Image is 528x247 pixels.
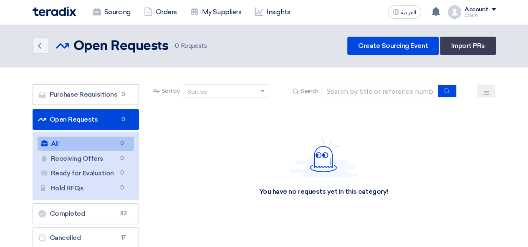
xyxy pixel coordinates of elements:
[33,84,139,105] a: Purchase Requisitions0
[137,3,184,21] a: Orders
[119,115,129,124] span: 0
[119,210,129,218] span: 83
[38,181,134,195] a: Hold RFQs
[401,10,416,15] span: العربية
[347,37,439,55] a: Create Sourcing Event
[117,139,127,148] span: 0
[175,41,207,51] span: Requests
[73,38,169,55] h2: Open Requests
[117,184,127,192] span: 0
[117,169,127,177] span: 0
[465,6,488,13] div: Account
[33,203,139,224] a: Completed83
[38,152,134,166] a: Receiving Offers
[119,234,129,242] span: 17
[33,7,76,16] img: Teradix logo
[119,90,129,99] span: 0
[440,37,495,55] a: Import PRs
[465,13,496,17] div: Eslam
[187,87,207,96] div: Sort by
[38,166,134,180] a: Ready for Evaluation
[175,42,179,50] span: 0
[184,3,248,21] a: My Suppliers
[38,137,134,151] a: All
[259,187,388,196] div: You have no requests yet in this category!
[248,3,297,21] a: Insights
[162,87,180,95] span: Sort by
[117,154,127,163] span: 0
[448,5,461,19] img: profile_test.png
[33,109,139,130] a: Open Requests0
[290,137,357,177] img: Hello
[86,3,137,21] a: Sourcing
[388,5,421,19] button: العربية
[301,87,318,95] span: Search
[321,85,438,97] input: Search by title or reference number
